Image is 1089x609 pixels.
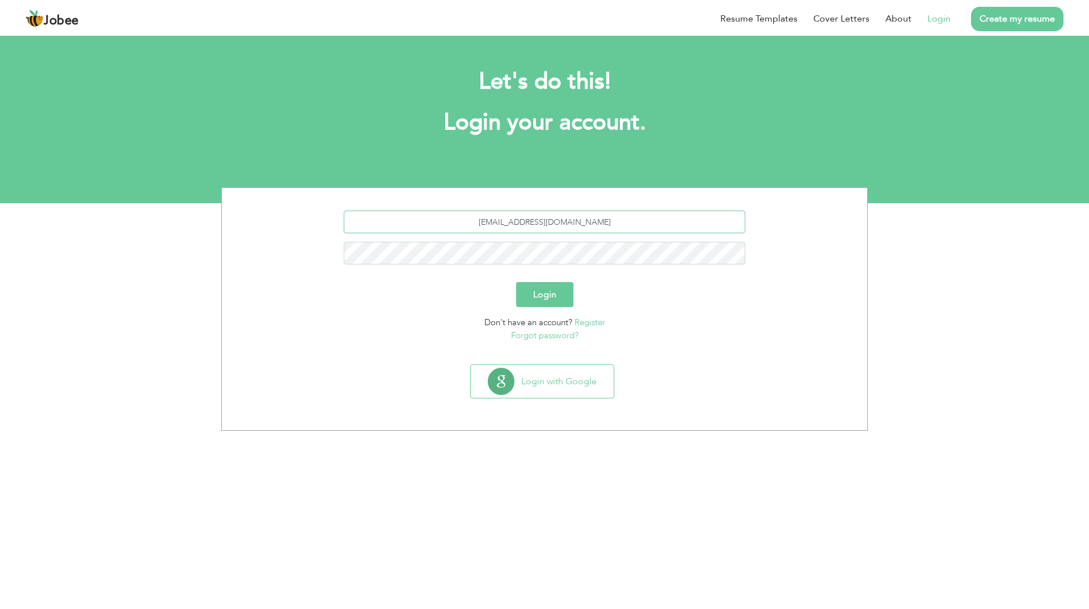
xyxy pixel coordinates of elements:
[516,282,573,307] button: Login
[238,67,851,96] h2: Let's do this!
[720,12,797,26] a: Resume Templates
[813,12,869,26] a: Cover Letters
[344,211,746,233] input: Email
[26,10,44,28] img: jobee.io
[971,7,1063,31] a: Create my resume
[238,108,851,137] h1: Login your account.
[44,15,79,27] span: Jobee
[471,365,614,398] button: Login with Google
[885,12,911,26] a: About
[484,317,572,328] span: Don't have an account?
[575,317,605,328] a: Register
[26,10,79,28] a: Jobee
[927,12,951,26] a: Login
[511,330,579,341] a: Forgot password?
